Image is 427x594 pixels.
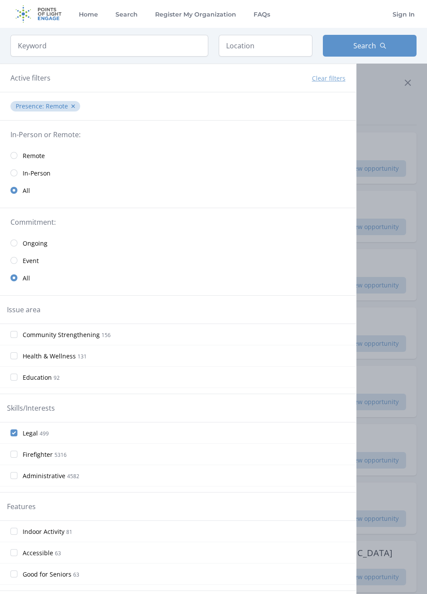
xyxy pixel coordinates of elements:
[71,102,76,111] button: ✕
[23,256,39,265] span: Event
[23,186,30,195] span: All
[7,501,36,512] legend: Features
[312,74,346,83] button: Clear filters
[23,527,64,536] span: Indoor Activity
[10,129,346,140] legend: In-Person or Remote:
[10,374,17,381] input: Education 92
[23,152,45,160] span: Remote
[23,373,52,382] span: Education
[23,331,100,339] span: Community Strengthening
[10,528,17,535] input: Indoor Activity 81
[54,451,67,459] span: 5316
[219,35,312,57] input: Location
[78,353,87,360] span: 131
[10,352,17,359] input: Health & Wellness 131
[10,331,17,338] input: Community Strengthening 156
[55,550,61,557] span: 63
[23,239,47,248] span: Ongoing
[10,73,51,83] h3: Active filters
[40,430,49,437] span: 499
[10,35,208,57] input: Keyword
[7,304,41,315] legend: Issue area
[66,528,72,536] span: 81
[16,102,46,110] span: Presence :
[10,472,17,479] input: Administrative 4582
[23,352,76,361] span: Health & Wellness
[10,217,346,227] legend: Commitment:
[10,549,17,556] input: Accessible 63
[67,472,79,480] span: 4582
[323,35,417,57] button: Search
[353,40,376,51] span: Search
[46,102,68,110] span: Remote
[54,374,60,381] span: 92
[23,274,30,283] span: All
[102,331,111,339] span: 156
[23,549,53,557] span: Accessible
[10,451,17,458] input: Firefighter 5316
[73,571,79,578] span: 63
[10,570,17,577] input: Good for Seniors 63
[7,403,55,413] legend: Skills/Interests
[23,169,51,178] span: In-Person
[23,450,53,459] span: Firefighter
[23,570,71,579] span: Good for Seniors
[23,429,38,438] span: Legal
[10,429,17,436] input: Legal 499
[23,472,65,480] span: Administrative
